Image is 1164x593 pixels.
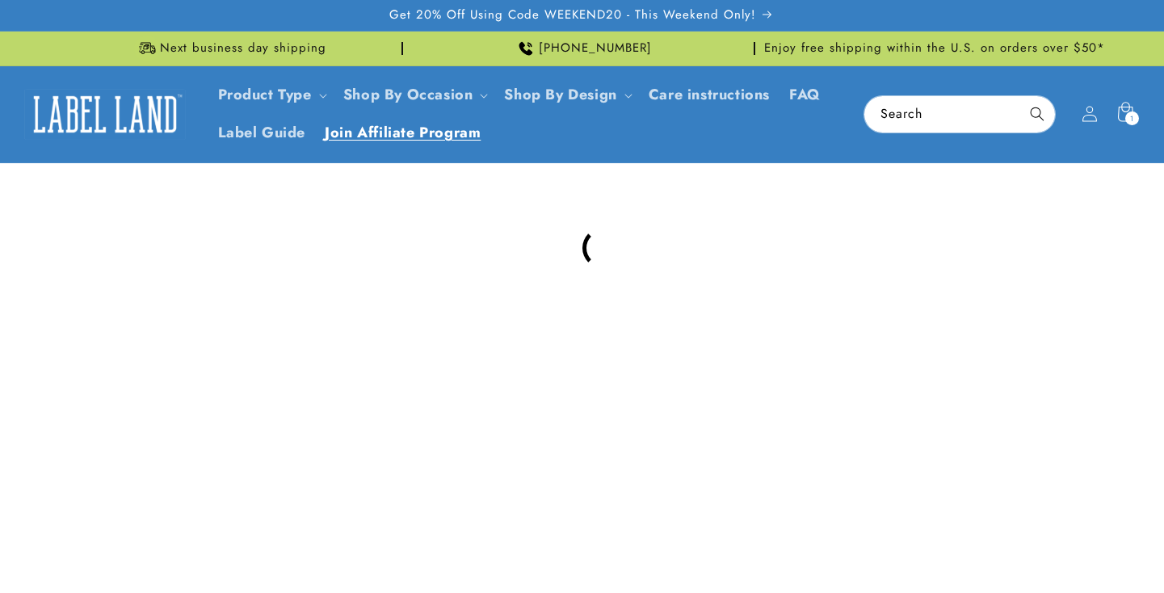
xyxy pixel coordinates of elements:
a: Label Land [19,83,192,145]
summary: Shop By Design [494,76,638,114]
a: Join Affiliate Program [315,114,490,152]
span: [PHONE_NUMBER] [539,40,652,57]
img: Label Land [24,89,186,139]
span: Join Affiliate Program [325,124,481,142]
span: Shop By Occasion [343,86,473,104]
a: FAQ [780,76,830,114]
span: Enjoy free shipping within the U.S. on orders over $50* [764,40,1105,57]
summary: Product Type [208,76,334,114]
div: Announcement [762,32,1107,65]
span: 1 [1130,111,1134,125]
a: Label Guide [208,114,316,152]
span: Get 20% Off Using Code WEEKEND20 - This Weekend Only! [389,7,756,23]
div: Announcement [57,32,403,65]
a: Care instructions [639,76,780,114]
a: Product Type [218,84,312,105]
div: Announcement [410,32,755,65]
span: Care instructions [649,86,770,104]
span: Next business day shipping [160,40,326,57]
summary: Shop By Occasion [334,76,495,114]
span: FAQ [789,86,821,104]
button: Search [1019,96,1055,132]
a: Shop By Design [504,84,616,105]
span: Label Guide [218,124,306,142]
iframe: Gorgias Floating Chat [825,517,1148,577]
